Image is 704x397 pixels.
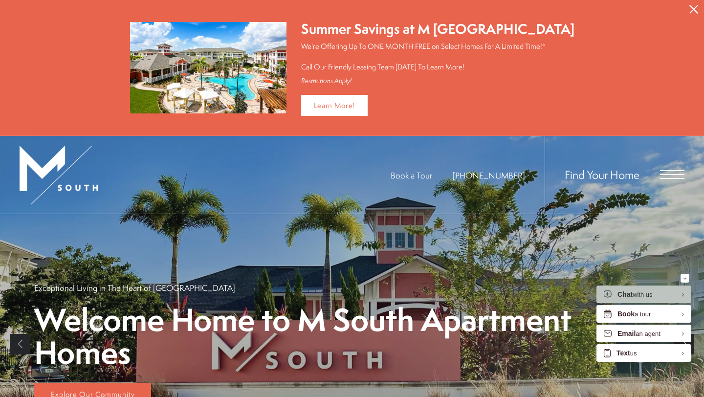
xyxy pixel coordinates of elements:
[130,22,286,113] img: Summer Savings at M South Apartments
[301,20,574,39] div: Summer Savings at M [GEOGRAPHIC_DATA]
[34,303,670,370] p: Welcome Home to M South Apartment Homes
[20,146,98,204] img: MSouth
[391,170,432,181] a: Book a Tour
[10,334,30,354] a: Previous
[301,41,574,72] p: We're Offering Up To ONE MONTH FREE on Select Homes For A Limited Time!* Call Our Friendly Leasin...
[301,77,574,85] div: Restrictions Apply!
[453,170,525,181] span: [PHONE_NUMBER]
[660,170,684,179] button: Open Menu
[301,95,368,116] a: Learn More!
[565,167,639,182] a: Find Your Home
[453,170,525,181] a: Call Us at 813-570-8014
[34,282,235,293] p: Exceptional Living in The Heart of [GEOGRAPHIC_DATA]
